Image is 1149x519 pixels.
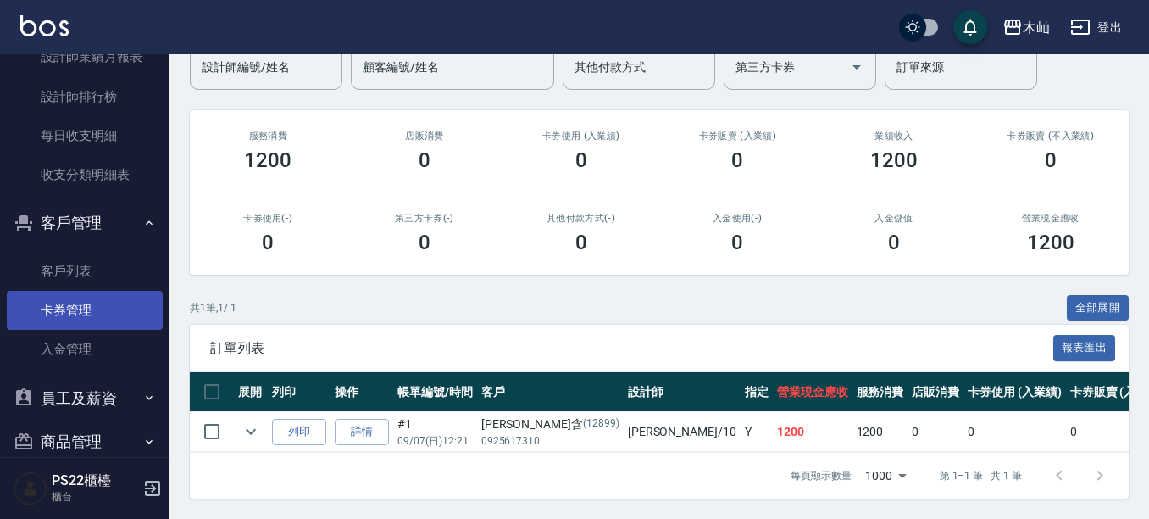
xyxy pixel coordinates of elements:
[52,489,138,505] p: 櫃台
[870,148,918,172] h3: 1200
[7,116,163,155] a: 每日收支明細
[393,412,477,452] td: #1
[419,148,430,172] h3: 0
[1053,339,1116,355] a: 報表匯出
[7,420,163,464] button: 商品管理
[773,372,852,412] th: 營業現金應收
[7,201,163,245] button: 客戶管理
[791,468,852,483] p: 每頁顯示數量
[7,77,163,116] a: 設計師排行榜
[953,10,987,44] button: save
[575,231,587,254] h3: 0
[7,155,163,194] a: 收支分類明細表
[272,419,326,445] button: 列印
[244,148,291,172] h3: 1200
[852,372,908,412] th: 服務消費
[680,213,796,224] h2: 入金使用(-)
[624,412,741,452] td: [PERSON_NAME] /10
[583,416,619,433] p: (12899)
[963,412,1066,452] td: 0
[523,213,639,224] h2: 其他付款方式(-)
[908,412,963,452] td: 0
[858,453,913,499] div: 1000
[210,340,1053,357] span: 訂單列表
[1067,295,1130,321] button: 全部展開
[367,213,483,224] h2: 第三方卡券(-)
[1023,17,1050,38] div: 木屾
[741,412,773,452] td: Y
[210,213,326,224] h2: 卡券使用(-)
[523,131,639,142] h2: 卡券使用 (入業績)
[14,472,47,505] img: Person
[852,412,908,452] td: 1200
[731,231,743,254] h3: 0
[335,419,389,445] a: 詳情
[731,148,743,172] h3: 0
[481,433,619,449] p: 0925617310
[624,372,741,412] th: 設計師
[836,131,952,142] h2: 業績收入
[20,15,69,36] img: Logo
[1063,12,1129,43] button: 登出
[7,377,163,421] button: 員工及薪資
[52,472,138,489] h5: PS22櫃檯
[992,131,1108,142] h2: 卡券販賣 (不入業績)
[234,372,268,412] th: 展開
[940,468,1022,483] p: 第 1–1 筆 共 1 筆
[741,372,773,412] th: 指定
[481,416,619,433] div: [PERSON_NAME]含
[190,300,236,315] p: 共 1 筆, 1 / 1
[1053,335,1116,361] button: 報表匯出
[238,419,264,444] button: expand row
[1045,148,1057,172] h3: 0
[393,372,477,412] th: 帳單編號/時間
[7,330,163,369] a: 入金管理
[419,231,430,254] h3: 0
[1027,231,1074,254] h3: 1200
[908,372,963,412] th: 店販消費
[268,372,330,412] th: 列印
[773,412,852,452] td: 1200
[477,372,624,412] th: 客戶
[888,231,900,254] h3: 0
[575,148,587,172] h3: 0
[996,10,1057,45] button: 木屾
[7,252,163,291] a: 客戶列表
[397,433,473,449] p: 09/07 (日) 12:21
[7,37,163,76] a: 設計師業績月報表
[680,131,796,142] h2: 卡券販賣 (入業績)
[836,213,952,224] h2: 入金儲值
[992,213,1108,224] h2: 營業現金應收
[963,372,1066,412] th: 卡券使用 (入業績)
[330,372,393,412] th: 操作
[367,131,483,142] h2: 店販消費
[262,231,274,254] h3: 0
[7,291,163,330] a: 卡券管理
[210,131,326,142] h3: 服務消費
[843,53,870,81] button: Open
